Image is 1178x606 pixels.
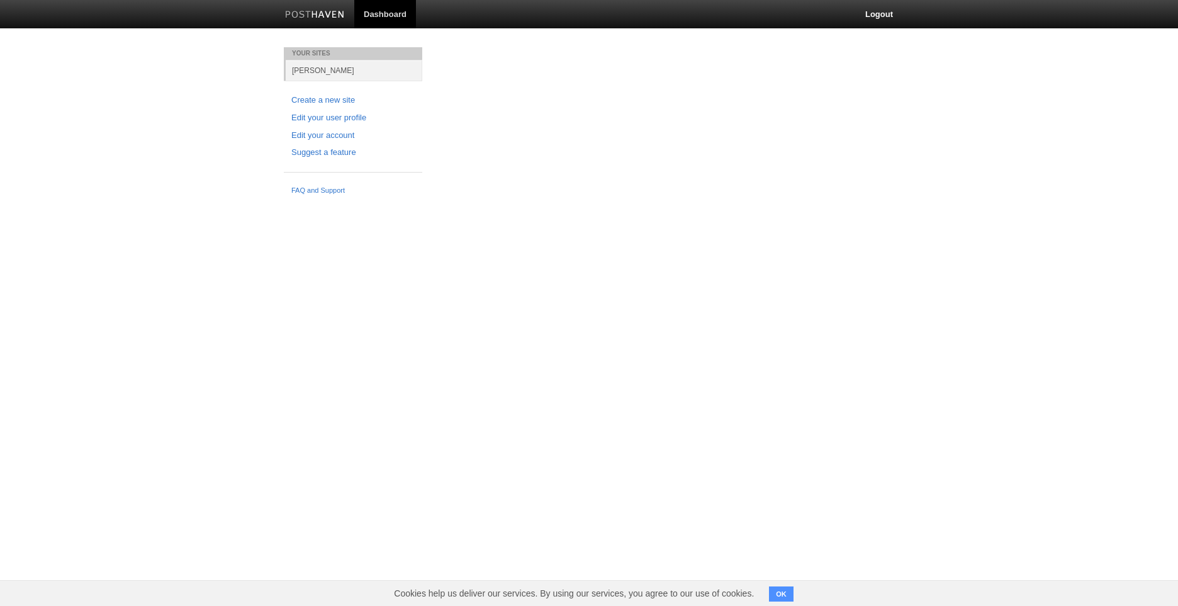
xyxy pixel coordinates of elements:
[285,11,345,20] img: Posthaven-bar
[291,146,415,159] a: Suggest a feature
[284,47,422,60] li: Your Sites
[381,581,766,606] span: Cookies help us deliver our services. By using our services, you agree to our use of cookies.
[291,94,415,107] a: Create a new site
[291,111,415,125] a: Edit your user profile
[291,185,415,197] a: FAQ and Support
[286,60,422,81] a: [PERSON_NAME]
[769,586,794,602] button: OK
[291,129,415,142] a: Edit your account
